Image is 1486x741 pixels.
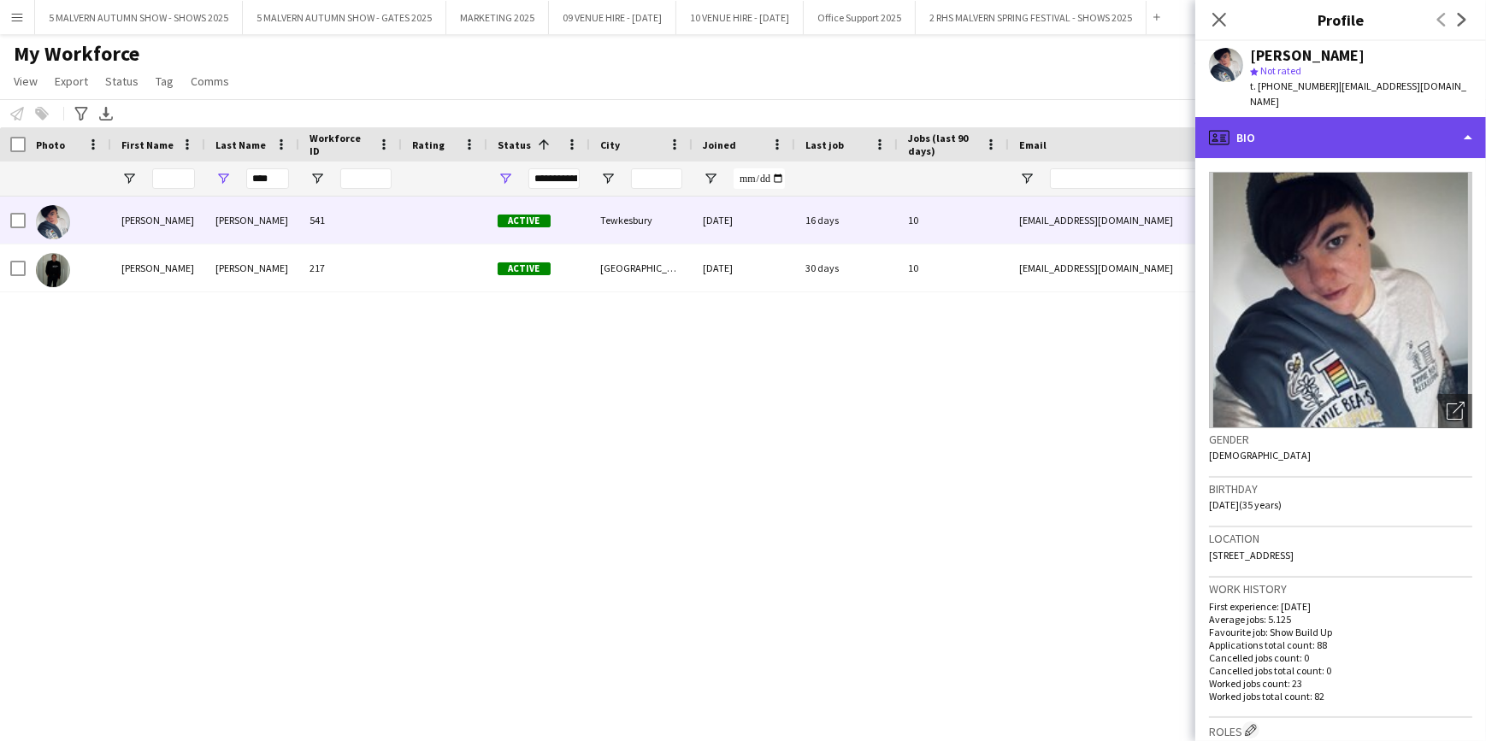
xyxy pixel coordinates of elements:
[1195,117,1486,158] div: Bio
[498,262,551,275] span: Active
[1209,600,1472,613] p: First experience: [DATE]
[215,171,231,186] button: Open Filter Menu
[105,74,139,89] span: Status
[121,138,174,151] span: First Name
[795,197,898,244] div: 16 days
[1009,197,1351,244] div: [EMAIL_ADDRESS][DOMAIN_NAME]
[243,1,446,34] button: 5 MALVERN AUTUMN SHOW - GATES 2025
[36,138,65,151] span: Photo
[703,171,718,186] button: Open Filter Menu
[1209,664,1472,677] p: Cancelled jobs total count: 0
[111,244,205,291] div: [PERSON_NAME]
[804,1,916,34] button: Office Support 2025
[299,244,402,291] div: 217
[1209,549,1294,562] span: [STREET_ADDRESS]
[498,138,531,151] span: Status
[205,244,299,291] div: [PERSON_NAME]
[1209,449,1311,462] span: [DEMOGRAPHIC_DATA]
[590,244,693,291] div: [GEOGRAPHIC_DATA]
[310,171,325,186] button: Open Filter Menu
[590,197,693,244] div: Tewkesbury
[703,138,736,151] span: Joined
[111,197,205,244] div: [PERSON_NAME]
[412,138,445,151] span: Rating
[1209,677,1472,690] p: Worked jobs count: 23
[1260,64,1301,77] span: Not rated
[498,171,513,186] button: Open Filter Menu
[916,1,1147,34] button: 2 RHS MALVERN SPRING FESTIVAL - SHOWS 2025
[1209,613,1472,626] p: Average jobs: 5.125
[215,138,266,151] span: Last Name
[1209,498,1282,511] span: [DATE] (35 years)
[1209,172,1472,428] img: Crew avatar or photo
[1209,432,1472,447] h3: Gender
[36,253,70,287] img: dave webber
[299,197,402,244] div: 541
[898,244,1009,291] div: 10
[1250,79,1339,92] span: t. [PHONE_NUMBER]
[246,168,289,189] input: Last Name Filter Input
[693,244,795,291] div: [DATE]
[14,74,38,89] span: View
[7,70,44,92] a: View
[1209,651,1472,664] p: Cancelled jobs count: 0
[908,132,978,157] span: Jobs (last 90 days)
[1209,690,1472,703] p: Worked jobs total count: 82
[1209,581,1472,597] h3: Work history
[205,197,299,244] div: [PERSON_NAME]
[446,1,549,34] button: MARKETING 2025
[1250,79,1466,108] span: | [EMAIL_ADDRESS][DOMAIN_NAME]
[1209,531,1472,546] h3: Location
[149,70,180,92] a: Tag
[631,168,682,189] input: City Filter Input
[600,138,620,151] span: City
[498,215,551,227] span: Active
[1438,394,1472,428] div: Open photos pop-in
[14,41,139,67] span: My Workforce
[676,1,804,34] button: 10 VENUE HIRE - [DATE]
[48,70,95,92] a: Export
[1009,244,1351,291] div: [EMAIL_ADDRESS][DOMAIN_NAME]
[1209,638,1472,651] p: Applications total count: 88
[1209,481,1472,497] h3: Birthday
[98,70,145,92] a: Status
[1209,626,1472,638] p: Favourite job: Show Build Up
[184,70,236,92] a: Comms
[1050,168,1341,189] input: Email Filter Input
[898,197,1009,244] div: 10
[1019,171,1035,186] button: Open Filter Menu
[96,103,116,124] app-action-btn: Export XLSX
[1195,9,1486,31] h3: Profile
[35,1,243,34] button: 5 MALVERN AUTUMN SHOW - SHOWS 2025
[121,171,137,186] button: Open Filter Menu
[191,74,229,89] span: Comms
[71,103,91,124] app-action-btn: Advanced filters
[1019,138,1047,151] span: Email
[549,1,676,34] button: 09 VENUE HIRE - [DATE]
[1209,721,1472,739] h3: Roles
[805,138,844,151] span: Last job
[1250,48,1365,63] div: [PERSON_NAME]
[734,168,785,189] input: Joined Filter Input
[152,168,195,189] input: First Name Filter Input
[600,171,616,186] button: Open Filter Menu
[795,244,898,291] div: 30 days
[156,74,174,89] span: Tag
[310,132,371,157] span: Workforce ID
[55,74,88,89] span: Export
[340,168,392,189] input: Workforce ID Filter Input
[693,197,795,244] div: [DATE]
[36,205,70,239] img: Annie Webb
